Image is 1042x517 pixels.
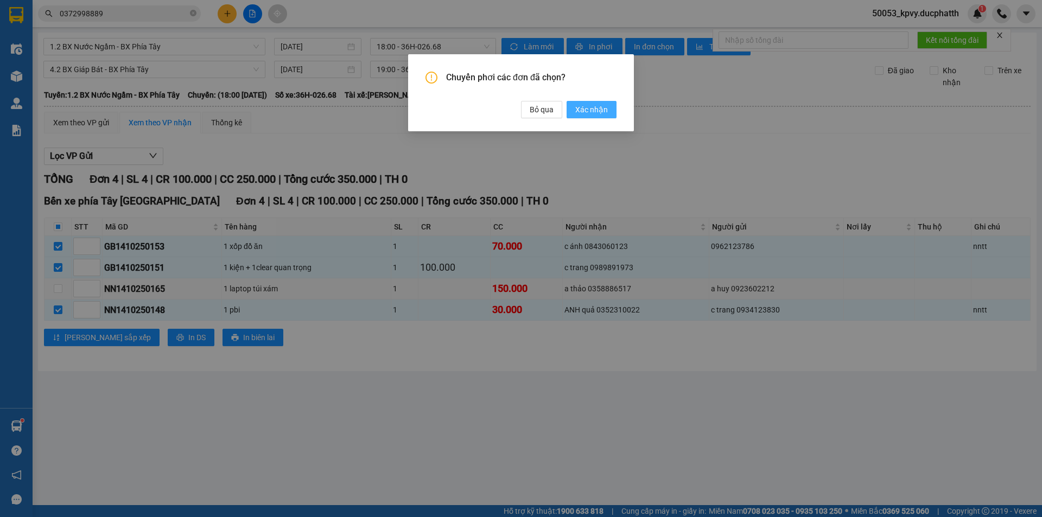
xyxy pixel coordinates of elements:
[521,101,562,118] button: Bỏ qua
[575,104,608,116] span: Xác nhận
[446,72,617,84] span: Chuyển phơi các đơn đã chọn?
[567,101,617,118] button: Xác nhận
[425,72,437,84] span: exclamation-circle
[530,104,554,116] span: Bỏ qua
